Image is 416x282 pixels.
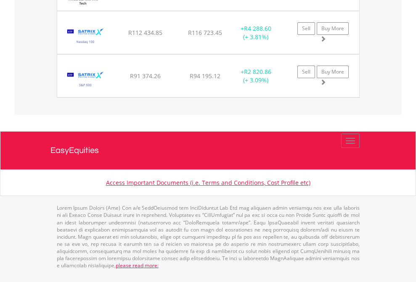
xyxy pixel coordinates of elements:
[106,179,310,187] a: Access Important Documents (i.e. Terms and Conditions, Cost Profile etc)
[188,29,222,37] span: R116 723.45
[128,29,162,37] span: R112 434.85
[230,24,282,41] div: + (+ 3.81%)
[244,68,271,76] span: R2 820.86
[230,68,282,84] div: + (+ 3.09%)
[116,262,159,269] a: please read more:
[190,72,220,80] span: R94 195.12
[317,22,349,35] a: Buy More
[61,22,110,52] img: EQU.ZA.STXNDQ.png
[57,204,360,269] p: Lorem Ipsum Dolors (Ame) Con a/e SeddOeiusmod tem InciDiduntut Lab Etd mag aliquaen admin veniamq...
[244,24,271,32] span: R4 288.60
[297,22,315,35] a: Sell
[130,72,161,80] span: R91 374.26
[297,66,315,78] a: Sell
[317,66,349,78] a: Buy More
[50,132,366,169] a: EasyEquities
[61,65,110,95] img: EQU.ZA.STX500.png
